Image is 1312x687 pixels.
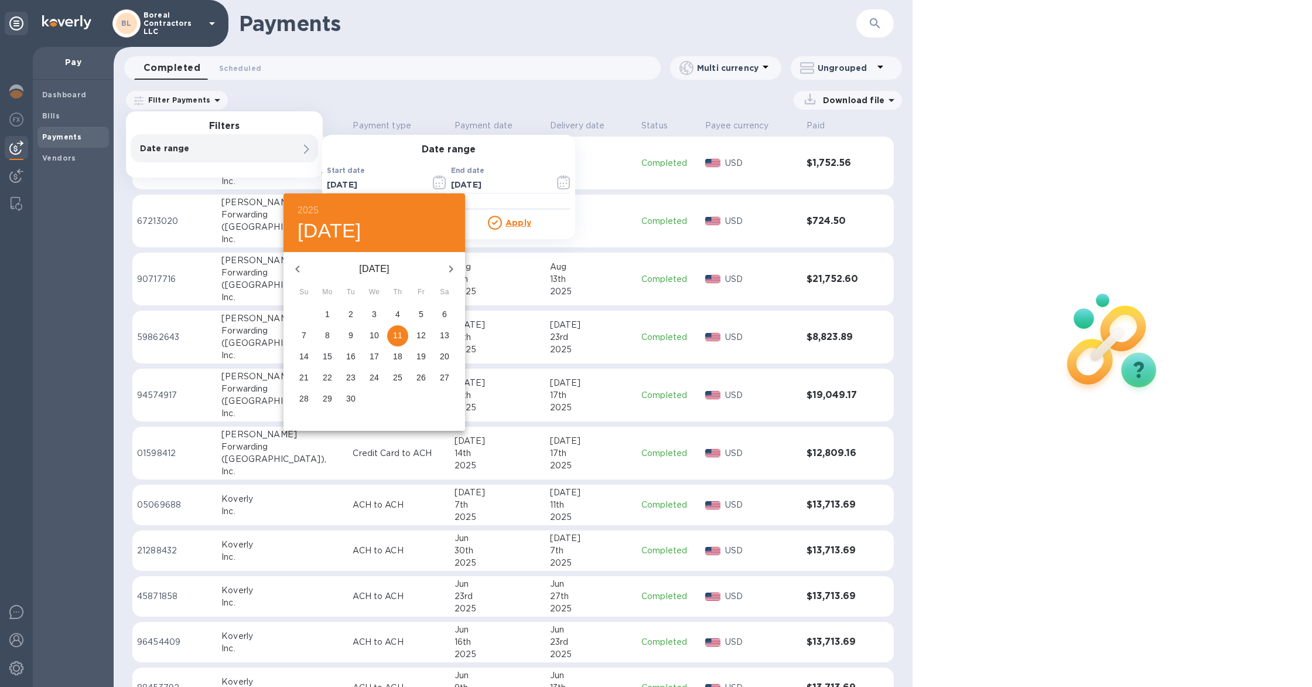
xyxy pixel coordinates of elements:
[419,308,423,320] p: 5
[340,346,361,368] button: 16
[293,325,315,346] button: 7
[364,346,385,368] button: 17
[387,368,408,389] button: 25
[416,372,426,383] p: 26
[348,308,353,320] p: 2
[317,389,338,410] button: 29
[346,393,356,404] p: 30
[434,346,455,368] button: 20
[416,351,426,362] p: 19
[364,304,385,325] button: 3
[387,346,408,368] button: 18
[325,308,330,320] p: 1
[340,287,361,298] span: Tu
[370,329,379,341] p: 10
[317,325,338,346] button: 8
[293,368,315,389] button: 21
[364,368,385,389] button: 24
[325,329,330,341] p: 8
[370,372,379,383] p: 24
[411,325,432,346] button: 12
[387,304,408,325] button: 4
[370,351,379,362] p: 17
[340,325,361,346] button: 9
[317,287,338,298] span: Mo
[299,351,309,362] p: 14
[440,372,449,383] p: 27
[416,329,426,341] p: 12
[411,304,432,325] button: 5
[293,389,315,410] button: 28
[440,351,449,362] p: 20
[411,368,432,389] button: 26
[442,308,447,320] p: 6
[434,304,455,325] button: 6
[298,219,361,243] button: [DATE]
[317,368,338,389] button: 22
[393,372,402,383] p: 25
[323,393,332,404] p: 29
[340,304,361,325] button: 2
[411,346,432,368] button: 19
[393,351,402,362] p: 18
[393,329,402,341] p: 11
[340,389,361,410] button: 30
[434,368,455,389] button: 27
[299,372,309,383] p: 21
[411,287,432,298] span: Fr
[348,329,353,341] p: 9
[340,368,361,389] button: 23
[298,202,319,219] button: 2025
[346,351,356,362] p: 16
[434,325,455,346] button: 13
[440,329,449,341] p: 13
[364,325,385,346] button: 10
[387,287,408,298] span: Th
[372,308,377,320] p: 3
[346,372,356,383] p: 23
[299,393,309,404] p: 28
[302,329,306,341] p: 7
[312,262,437,276] p: [DATE]
[293,346,315,368] button: 14
[434,287,455,298] span: Sa
[317,304,338,325] button: 1
[387,325,408,346] button: 11
[395,308,400,320] p: 4
[317,346,338,368] button: 15
[323,372,332,383] p: 22
[293,287,315,298] span: Su
[364,287,385,298] span: We
[323,351,332,362] p: 15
